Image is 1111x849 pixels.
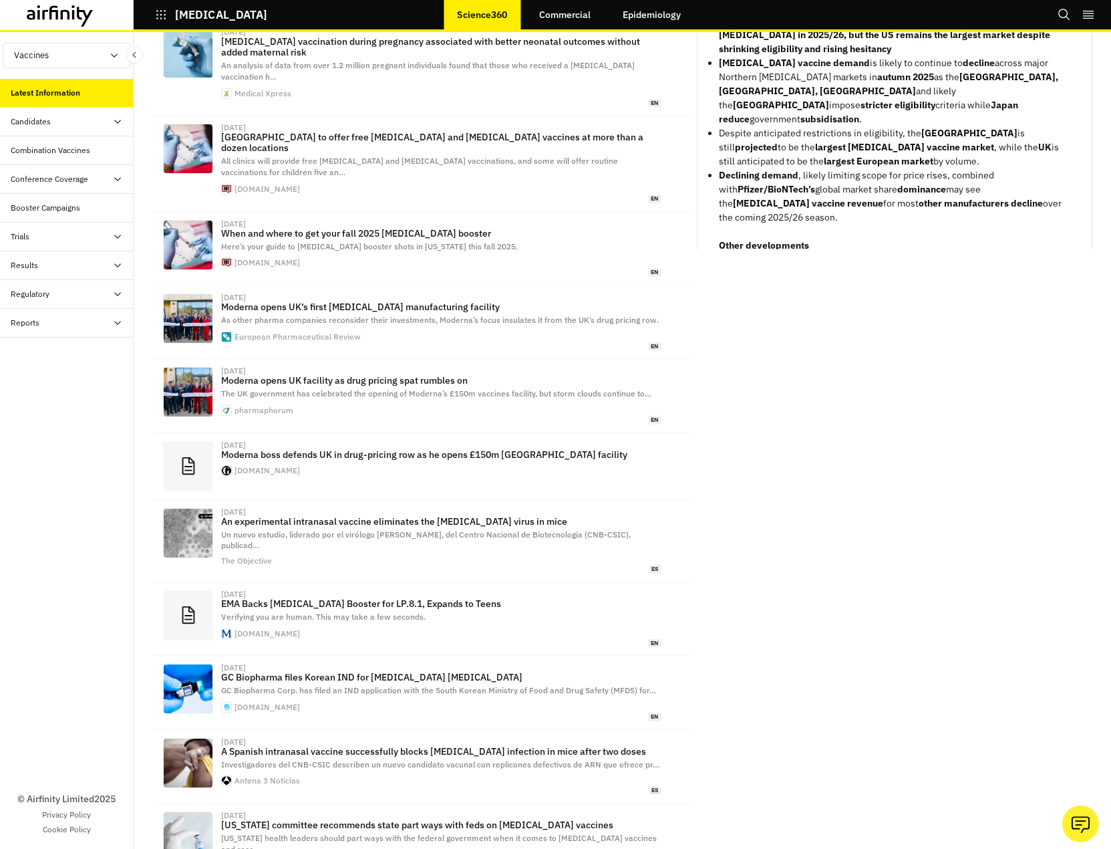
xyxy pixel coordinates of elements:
[234,185,300,193] div: [DOMAIN_NAME]
[164,221,212,269] img: https___assets.bwbx_.io_images_users_i4YKw4LYfAGo_i6nCdUR1Eiis_v1_piFq5T3pJF0qzS8rF9LjsWaQ_-1x-1-...
[152,582,691,656] a: [DATE]EMA Backs [MEDICAL_DATA] Booster for LP.8.1, Expands to TeensVerifying you are human. This ...
[221,375,661,386] p: Moderna opens UK facility as drug pricing spat rumbles on
[648,713,661,721] span: en
[234,259,300,267] div: [DOMAIN_NAME]
[735,141,778,153] strong: projected
[152,212,691,285] a: [DATE]When and where to get your fall 2025 [MEDICAL_DATA] boosterHere’s your guide to [MEDICAL_DA...
[648,268,661,277] span: en
[152,656,691,729] a: [DATE]GC Biopharma files Korean IND for [MEDICAL_DATA] [MEDICAL_DATA]GC Biopharma Corp. has filed...
[11,144,90,156] div: Combination Vaccines
[152,116,691,211] a: [DATE][GEOGRAPHIC_DATA] to offer free [MEDICAL_DATA] and [MEDICAL_DATA] vaccines at more than a d...
[152,285,691,359] a: [DATE]Moderna opens UK’s first [MEDICAL_DATA] manufacturing facilityAs other pharma companies rec...
[11,202,80,214] div: Booster Campaigns
[897,183,946,195] strong: dominance
[222,466,231,475] img: favicon.ico
[719,56,1070,126] li: is likely to continue to across major Northern [MEDICAL_DATA] markets in as the and likely the im...
[221,367,246,375] div: [DATE]
[919,197,942,209] strong: other
[733,197,883,209] strong: [MEDICAL_DATA] vaccine revenue
[877,71,934,83] strong: autumn 2025
[234,467,300,475] div: [DOMAIN_NAME]
[733,99,829,111] strong: [GEOGRAPHIC_DATA]
[11,317,39,329] div: Reports
[234,703,300,711] div: [DOMAIN_NAME]
[152,20,691,116] a: [DATE][MEDICAL_DATA] vaccination during pregnancy associated with better neonatal outcomes withou...
[221,315,659,325] span: As other pharma companies reconsider their investments, Moderna’s focus insulates it from the UK’...
[921,127,1017,139] strong: [GEOGRAPHIC_DATA]
[815,141,994,153] strong: largest [MEDICAL_DATA] vaccine market
[11,173,88,185] div: Conference Coverage
[1058,3,1071,26] button: Search
[222,776,231,785] img: apple-touch-icon-180x180.png
[457,9,507,20] p: Science360
[221,156,618,177] span: All clinics will provide free [MEDICAL_DATA] and [MEDICAL_DATA] vaccinations, and some will offer...
[234,777,300,785] div: Antena 3 Noticias
[3,43,131,68] button: Vaccines
[221,746,661,757] p: A Spanish intranasal vaccine successfully blocks [MEDICAL_DATA] infection in mice after two doses
[164,124,212,173] img: https___assets.bwbx_.io_images_users_i4YKw4LYfAGo_i6nCdUR1Eiis_v1_piFq5T3pJF0qzS8rF9LjsWaQ_-1x-1-...
[221,28,246,36] div: [DATE]
[221,557,272,565] div: The Objective
[221,388,651,398] span: The UK government has celebrated the opening of Moderna’s £150m vaccines facility, but storm clou...
[222,703,231,712] img: apple-touch-icon.png
[221,441,246,449] div: [DATE]
[222,406,231,415] img: favicon.png
[234,630,300,638] div: [DOMAIN_NAME]
[17,792,116,806] p: © Airfinity Limited 2025
[221,590,246,598] div: [DATE]
[164,294,212,343] img: Moderna-mRNA-manfacturing-research-facility-uk.jpg
[719,239,809,251] strong: Other developments
[221,685,656,695] span: GC Biopharma Corp. has filed an IND application with the South Korean Ministry of Food and Drug S...
[800,113,859,125] strong: subsidisation
[11,116,51,128] div: Candidates
[222,185,231,194] img: BDC_Logo_2020_Social_WhiteBG-609c79a967eee-200x200.png
[11,259,38,271] div: Results
[221,293,246,301] div: [DATE]
[719,57,870,69] strong: [MEDICAL_DATA] vaccine demand
[164,739,212,787] img: foto-archivo-administracion-vacuna_69.jpg
[648,342,661,351] span: en
[152,359,691,433] a: [DATE]Moderna opens UK facility as drug pricing spat rumbles onThe UK government has celebrated t...
[221,301,661,312] p: Moderna opens UK’s first [MEDICAL_DATA] manufacturing facility
[221,132,661,153] p: [GEOGRAPHIC_DATA] to offer free [MEDICAL_DATA] and [MEDICAL_DATA] vaccines at more than a dozen l...
[221,449,661,460] p: Moderna boss defends UK in drug-pricing row as he opens £150m [GEOGRAPHIC_DATA] facility
[155,3,267,26] button: [MEDICAL_DATA]
[719,168,1070,225] p: , likely limiting scope for price rises, combined with global market share may see the for most o...
[164,368,212,416] img: Moderna_Grand_Opening_1200x675.jpg
[221,228,661,239] p: When and where to get your fall 2025 [MEDICAL_DATA] booster
[648,639,661,648] span: en
[648,195,661,203] span: en
[221,124,246,132] div: [DATE]
[221,220,246,228] div: [DATE]
[152,500,691,582] a: [DATE]An experimental intranasal vaccine eliminates the [MEDICAL_DATA] virus in miceUn nuevo estu...
[43,824,91,836] a: Cookie Policy
[222,332,231,342] img: favicon.ico
[164,509,212,558] img: Una-vacuna-intranasal-experimental-elimina-el-virus-de-la-covid-19-en-ratones-LEE-gratis.jpg
[221,598,661,609] p: EMA Backs [MEDICAL_DATA] Booster for LP.8.1, Expands to Teens
[221,529,631,551] span: Un nuevo estudio, liderado por el virólogo [PERSON_NAME], del Centro Nacional de Biotecnología (C...
[42,809,91,821] a: Privacy Policy
[234,406,293,414] div: pharmaphorum
[221,812,246,820] div: [DATE]
[11,288,49,300] div: Regulatory
[719,15,1070,55] strong: [MEDICAL_DATA] vaccine demand is expected to continue falling in the Northern [MEDICAL_DATA] in 2...
[126,46,143,64] button: Close Sidebar
[1038,141,1052,153] strong: UK
[222,258,231,267] img: BDC_Logo_2020_Social_WhiteBG-609c79a967eee-200x200.png
[648,99,661,108] span: en
[824,155,933,167] strong: largest European market
[221,759,659,769] span: Investigadores del CNB-CSIC describen un nuevo candidato vacunal con replicones defectivos de ARN...
[860,99,935,111] strong: stricter eligibility
[221,820,661,830] p: [US_STATE] committee recommends state part ways with feds on [MEDICAL_DATA] vaccines
[221,241,518,251] span: Here’s your guide to [MEDICAL_DATA] booster shots in [US_STATE] this fall 2025.
[221,672,661,683] p: GC Biopharma files Korean IND for [MEDICAL_DATA] [MEDICAL_DATA]
[222,629,231,638] img: faviconV2
[221,516,661,527] p: An experimental intranasal vaccine eliminates the [MEDICAL_DATA] virus in mice
[152,433,691,500] a: [DATE]Moderna boss defends UK in drug-pricing row as he opens £150m [GEOGRAPHIC_DATA] facility[DO...
[221,508,246,516] div: [DATE]
[649,786,661,795] span: es
[221,664,246,672] div: [DATE]
[234,90,291,98] div: Medical Xpress
[234,333,361,341] div: European Pharmaceutical Review
[944,197,1043,209] strong: manufacturers decline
